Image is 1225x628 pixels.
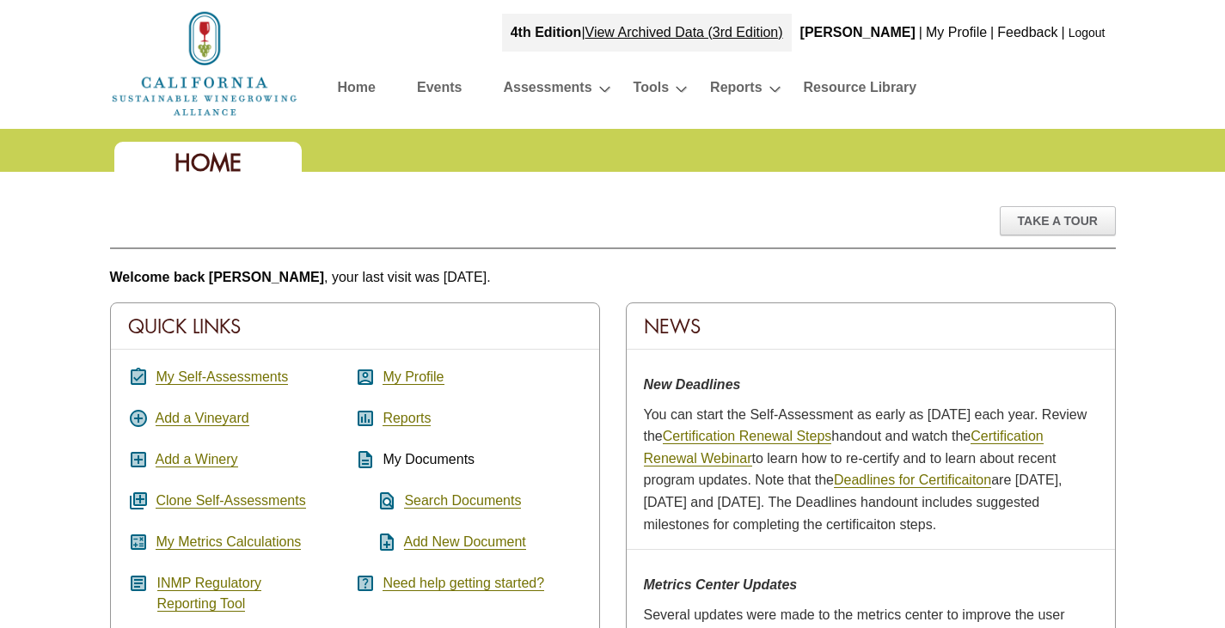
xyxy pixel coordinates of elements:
strong: New Deadlines [644,377,741,392]
p: You can start the Self-Assessment as early as [DATE] each year. Review the handout and watch the ... [644,404,1098,536]
span: Home [175,148,242,178]
i: help_center [355,573,376,594]
a: Assessments [503,76,591,106]
strong: 4th Edition [511,25,582,40]
strong: Metrics Center Updates [644,577,798,592]
a: Home [110,55,299,70]
a: My Profile [926,25,987,40]
i: find_in_page [355,491,397,511]
b: Welcome back [PERSON_NAME] [110,270,325,284]
a: Certification Renewal Steps [663,429,832,444]
a: My Profile [383,369,444,385]
a: Feedback [997,25,1057,40]
img: logo_cswa2x.png [110,9,299,119]
a: Logout [1069,26,1106,40]
div: | [917,14,924,52]
a: Tools [634,76,669,106]
a: Home [338,76,376,106]
a: My Self-Assessments [156,369,288,385]
i: note_add [355,532,397,552]
a: Deadlines for Certificaiton [834,473,991,488]
i: add_box [128,449,149,470]
a: Resource Library [804,76,917,106]
a: Reports [710,76,762,106]
i: assignment_turned_in [128,367,149,387]
div: | [989,14,995,52]
i: calculate [128,532,149,552]
a: Add a Winery [156,452,238,467]
a: Clone Self-Assessments [156,493,305,509]
div: News [627,303,1115,350]
i: add_circle [128,408,149,429]
a: Search Documents [404,493,521,509]
div: | [1060,14,1067,52]
a: View Archived Data (3rd Edition) [585,25,783,40]
div: Take A Tour [1000,206,1116,235]
div: Quick Links [111,303,599,350]
b: [PERSON_NAME] [800,25,916,40]
a: Reports [383,411,431,426]
a: Add a Vineyard [156,411,249,426]
i: assessment [355,408,376,429]
a: Add New Document [404,534,526,550]
span: My Documents [383,452,475,466]
i: queue [128,491,149,511]
a: INMP RegulatoryReporting Tool [157,576,262,612]
div: | [502,14,792,52]
a: Events [417,76,462,106]
i: article [128,573,149,594]
a: Certification Renewal Webinar [644,429,1044,466]
a: Need help getting started? [383,576,544,591]
p: , your last visit was [DATE]. [110,266,1116,289]
i: account_box [355,367,376,387]
a: My Metrics Calculations [156,534,301,550]
i: description [355,449,376,470]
